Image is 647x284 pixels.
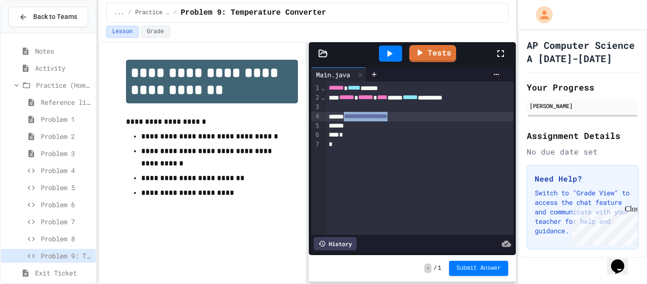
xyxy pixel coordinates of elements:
[321,93,325,101] span: Fold line
[41,234,92,244] span: Problem 8
[409,45,456,62] a: Tests
[321,84,325,92] span: Fold line
[106,26,139,38] button: Lesson
[41,200,92,210] span: Problem 6
[311,121,321,131] div: 5
[438,265,441,272] span: 1
[311,112,321,121] div: 4
[457,265,501,272] span: Submit Answer
[41,114,92,124] span: Problem 1
[9,7,88,27] button: Back to Teams
[424,264,431,273] span: -
[33,12,77,22] span: Back to Teams
[527,81,638,94] h2: Your Progress
[35,63,92,73] span: Activity
[311,83,321,93] div: 1
[36,80,92,90] span: Practice (Homework, if needed)
[314,237,357,250] div: History
[527,146,638,157] div: No due date set
[114,9,125,17] span: ...
[311,70,355,80] div: Main.java
[568,205,638,245] iframe: chat widget
[128,9,131,17] span: /
[535,173,630,184] h3: Need Help?
[311,93,321,102] div: 2
[135,9,170,17] span: Practice (Homework, if needed)
[527,129,638,142] h2: Assignment Details
[527,38,638,65] h1: AP Computer Science A [DATE]-[DATE]
[141,26,170,38] button: Grade
[530,101,636,110] div: [PERSON_NAME]
[41,97,92,107] span: Reference link
[41,148,92,158] span: Problem 3
[41,165,92,175] span: Problem 4
[41,217,92,227] span: Problem 7
[41,251,92,261] span: Problem 9: Temperature Converter
[526,4,555,26] div: My Account
[311,67,367,82] div: Main.java
[535,188,630,236] p: Switch to "Grade View" to access the chat feature and communicate with your teacher for help and ...
[35,46,92,56] span: Notes
[41,131,92,141] span: Problem 2
[180,7,326,18] span: Problem 9: Temperature Converter
[311,140,321,149] div: 7
[4,4,65,60] div: Chat with us now!Close
[311,102,321,112] div: 3
[449,261,509,276] button: Submit Answer
[35,268,92,278] span: Exit Ticket
[311,130,321,140] div: 6
[173,9,177,17] span: /
[607,246,638,275] iframe: chat widget
[41,183,92,192] span: Problem 5
[433,265,437,272] span: /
